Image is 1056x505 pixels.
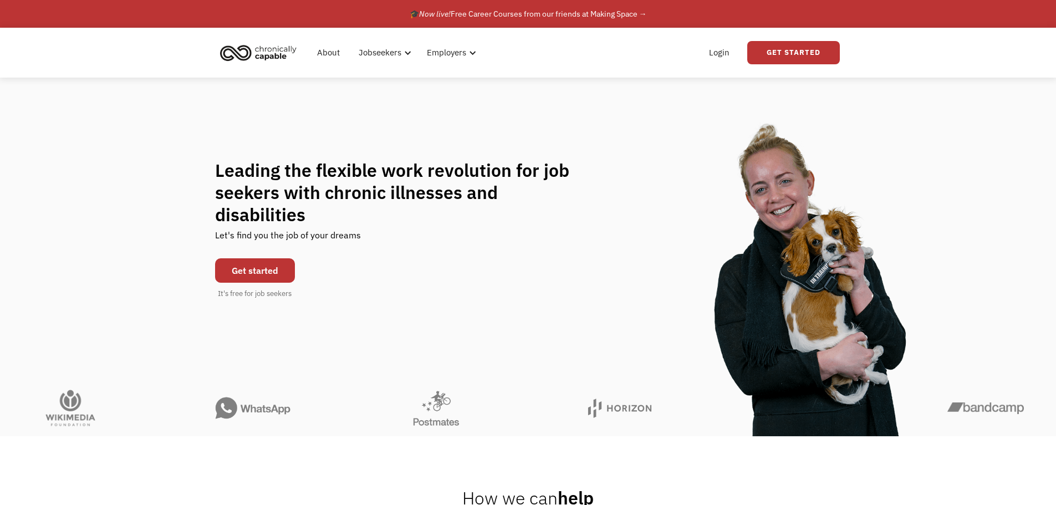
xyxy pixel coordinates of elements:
div: Employers [427,46,466,59]
div: Jobseekers [359,46,401,59]
div: Employers [420,35,479,70]
div: It's free for job seekers [218,288,292,299]
img: Chronically Capable logo [217,40,300,65]
a: About [310,35,346,70]
a: Get started [215,258,295,283]
em: Now live! [419,9,451,19]
div: Let's find you the job of your dreams [215,226,361,253]
div: 🎓 Free Career Courses from our friends at Making Space → [410,7,647,21]
a: Login [702,35,736,70]
a: Get Started [747,41,840,64]
a: home [217,40,305,65]
h1: Leading the flexible work revolution for job seekers with chronic illnesses and disabilities [215,159,591,226]
div: Jobseekers [352,35,415,70]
